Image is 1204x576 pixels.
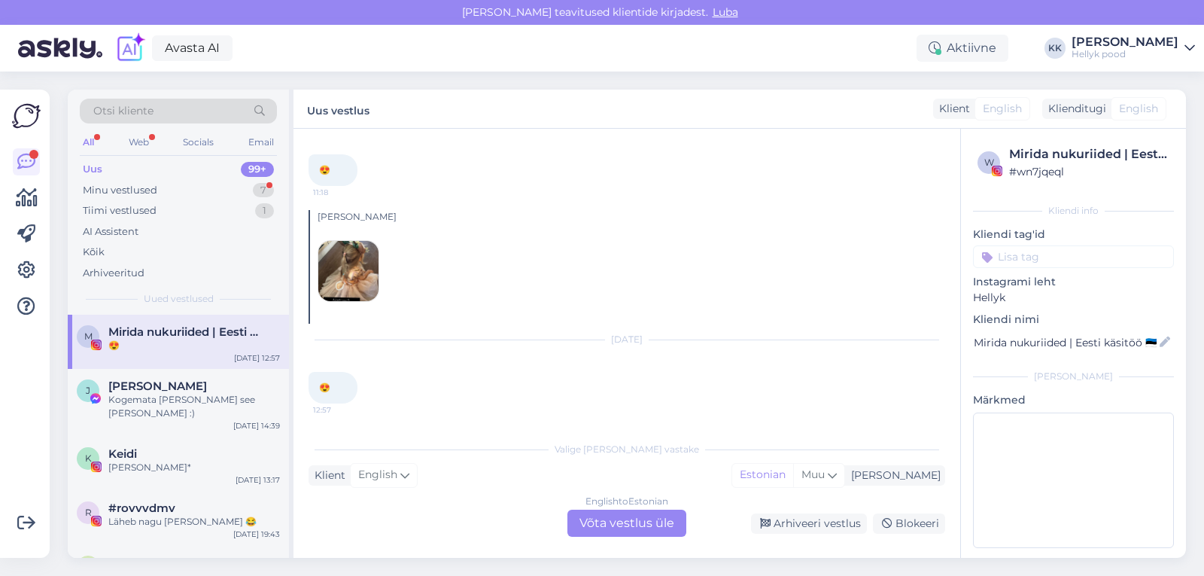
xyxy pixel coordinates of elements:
[83,245,105,260] div: Kõik
[80,133,97,152] div: All
[114,32,146,64] img: explore-ai
[255,203,274,218] div: 1
[84,331,93,342] span: M
[309,468,345,483] div: Klient
[313,404,369,416] span: 12:57
[1044,38,1066,59] div: KK
[83,183,157,198] div: Minu vestlused
[108,447,137,461] span: Keidi
[12,102,41,130] img: Askly Logo
[973,245,1174,268] input: Lisa tag
[83,162,102,177] div: Uus
[253,183,274,198] div: 7
[318,210,945,224] div: [PERSON_NAME]
[801,468,825,481] span: Muu
[873,514,945,534] div: Blokeeri
[83,224,138,239] div: AI Assistent
[236,474,280,486] div: [DATE] 13:17
[567,510,686,537] div: Võta vestlus üle
[234,352,280,364] div: [DATE] 12:57
[319,164,330,175] span: 😍
[318,241,379,301] img: attachment
[1009,145,1169,163] div: Mirida nukuriided | Eesti käsitöö 🇪🇪
[83,266,144,281] div: Arhiveeritud
[245,133,277,152] div: Email
[973,290,1174,306] p: Hellyk
[85,507,92,518] span: r
[180,133,217,152] div: Socials
[108,379,207,393] span: Johanna-Maria Siilak
[93,103,154,119] span: Otsi kliente
[108,556,207,569] span: Emili Jürgen
[973,392,1174,408] p: Märkmed
[1009,163,1169,180] div: # wn7jqeql
[845,468,941,483] div: [PERSON_NAME]
[126,133,152,152] div: Web
[108,461,280,474] div: [PERSON_NAME]*
[973,274,1174,290] p: Instagrami leht
[1042,101,1106,117] div: Klienditugi
[984,157,994,168] span: w
[233,529,280,540] div: [DATE] 19:43
[241,162,274,177] div: 99+
[319,382,330,393] span: 😍
[973,312,1174,328] p: Kliendi nimi
[933,101,970,117] div: Klient
[108,339,280,352] div: 😍
[708,5,743,19] span: Luba
[313,187,369,198] span: 11:18
[309,443,945,456] div: Valige [PERSON_NAME] vastake
[85,453,92,464] span: K
[108,501,175,515] span: #rovvvdmv
[585,495,668,508] div: English to Estonian
[1072,36,1178,48] div: [PERSON_NAME]
[144,292,214,306] span: Uued vestlused
[983,101,1022,117] span: English
[108,393,280,420] div: Kogemata [PERSON_NAME] see [PERSON_NAME] :)
[108,325,265,339] span: Mirida nukuriided | Eesti käsitöö 🇪🇪
[83,203,157,218] div: Tiimi vestlused
[309,333,945,346] div: [DATE]
[1072,48,1178,60] div: Hellyk pood
[973,227,1174,242] p: Kliendi tag'id
[1119,101,1158,117] span: English
[108,515,280,529] div: Läheb nagu [PERSON_NAME] 😂
[1072,36,1195,60] a: [PERSON_NAME]Hellyk pood
[233,420,280,431] div: [DATE] 14:39
[307,99,369,119] label: Uus vestlus
[358,467,397,483] span: English
[973,204,1174,218] div: Kliendi info
[974,334,1157,351] input: Lisa nimi
[86,385,90,396] span: J
[917,35,1008,62] div: Aktiivne
[732,464,793,486] div: Estonian
[973,370,1174,383] div: [PERSON_NAME]
[152,35,233,61] a: Avasta AI
[751,514,867,534] div: Arhiveeri vestlus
